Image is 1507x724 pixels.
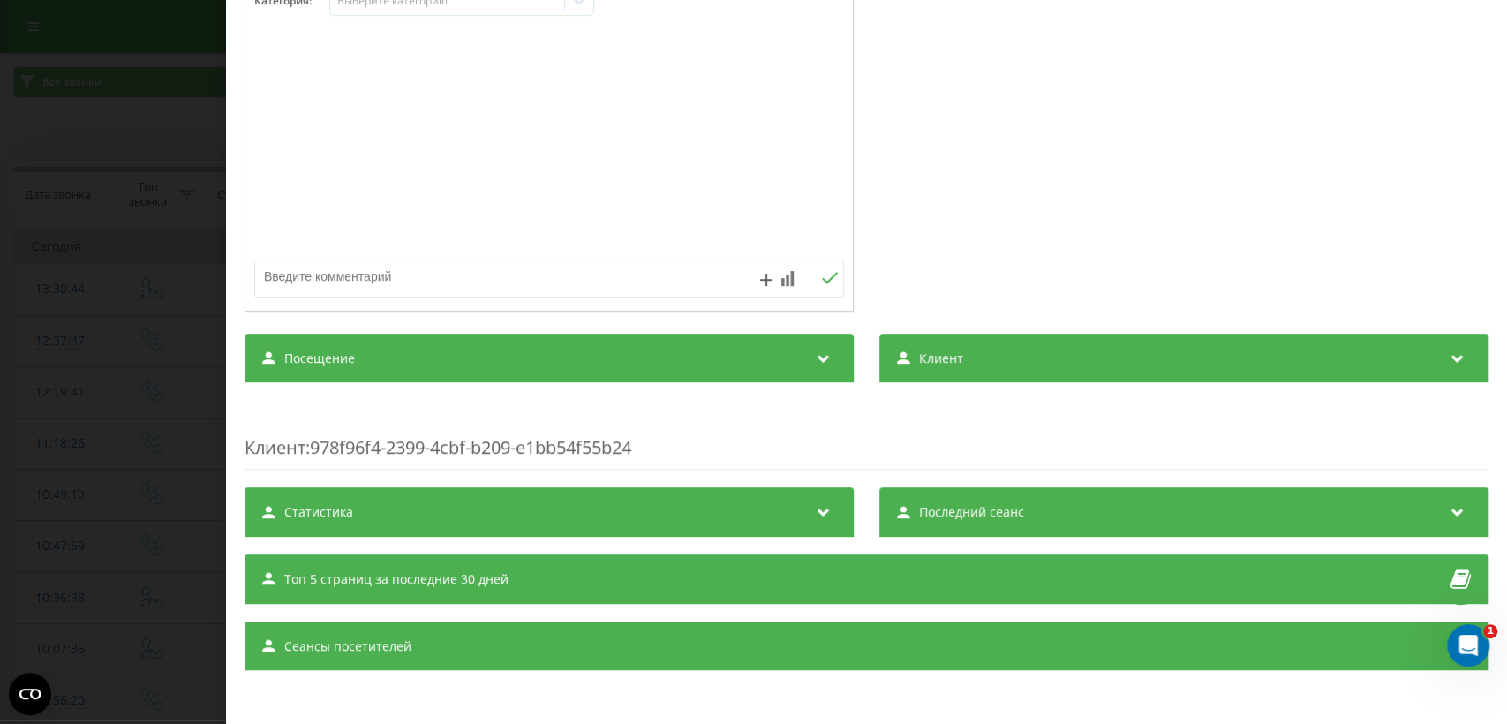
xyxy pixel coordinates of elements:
[9,673,51,715] button: Open CMP widget
[1447,624,1489,667] iframe: Intercom live chat
[245,400,1488,470] div: : 978f96f4-2399-4cbf-b209-e1bb54f55b24
[284,637,411,655] span: Сеансы посетителей
[284,503,353,521] span: Статистика
[1483,624,1497,638] span: 1
[919,350,963,367] span: Клиент
[919,503,1024,521] span: Последний сеанс
[284,350,355,367] span: Посещение
[245,435,305,459] span: Клиент
[284,570,509,588] span: Топ 5 страниц за последние 30 дней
